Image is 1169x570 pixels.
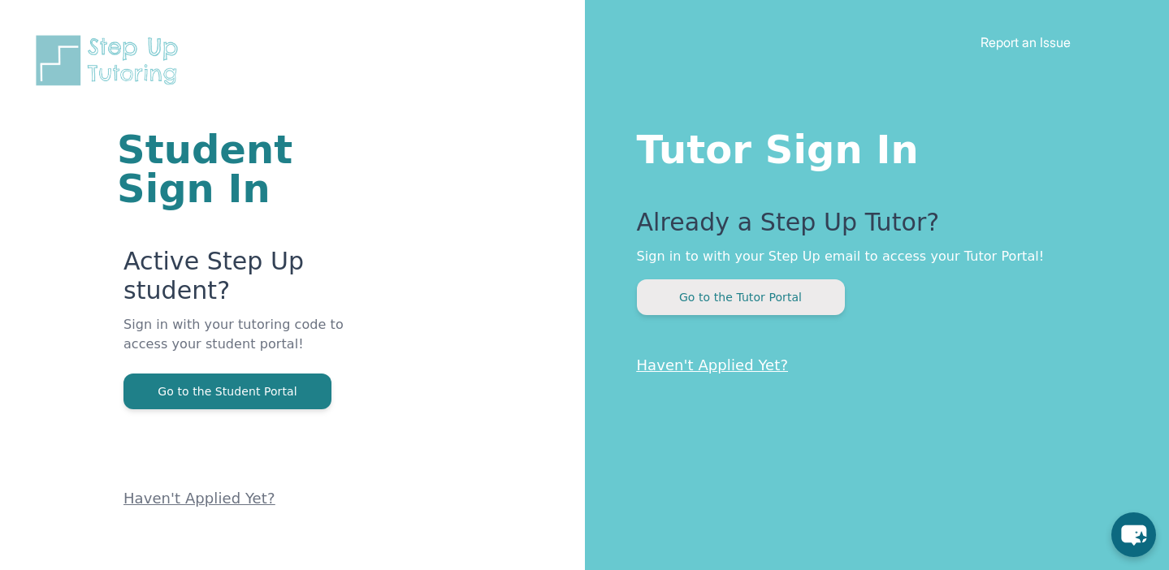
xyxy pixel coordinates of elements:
[123,383,331,399] a: Go to the Student Portal
[981,34,1071,50] a: Report an Issue
[32,32,188,89] img: Step Up Tutoring horizontal logo
[123,490,275,507] a: Haven't Applied Yet?
[637,208,1105,247] p: Already a Step Up Tutor?
[1111,512,1156,557] button: chat-button
[123,315,390,374] p: Sign in with your tutoring code to access your student portal!
[637,356,789,374] a: Haven't Applied Yet?
[637,289,845,304] a: Go to the Tutor Portal
[637,247,1105,266] p: Sign in to with your Step Up email to access your Tutor Portal!
[123,247,390,315] p: Active Step Up student?
[123,374,331,409] button: Go to the Student Portal
[637,279,845,315] button: Go to the Tutor Portal
[637,123,1105,169] h1: Tutor Sign In
[117,130,390,208] h1: Student Sign In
